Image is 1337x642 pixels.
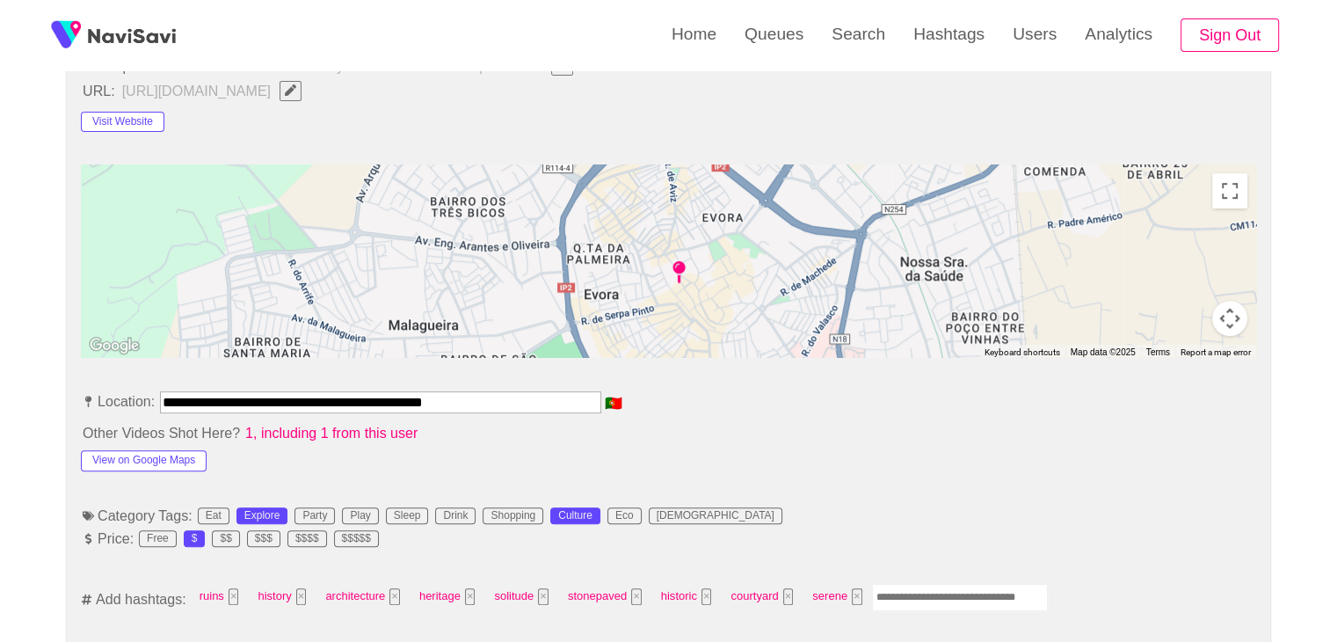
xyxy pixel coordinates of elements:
[872,584,1048,611] input: Enter tag here and press return
[81,83,117,98] span: URL:
[220,533,231,545] div: $$
[194,583,244,610] span: ruins
[81,425,242,441] span: Other Videos Shot Here?
[120,79,312,102] span: [URL][DOMAIN_NAME]
[558,510,592,522] div: Culture
[342,533,371,545] div: $$$$$
[1212,173,1247,208] button: Toggle fullscreen view
[81,112,164,133] button: Visit Website
[192,533,198,545] div: $
[725,583,798,610] span: courtyard
[1181,347,1251,357] a: Report a map error
[81,530,135,546] span: Price:
[783,588,794,605] button: Tag at index 7 with value 4174 focussed. Press backspace to remove
[1181,18,1279,53] button: Sign Out
[147,533,169,545] div: Free
[807,583,867,610] span: serene
[296,588,307,605] button: Tag at index 1 with value 2767 focussed. Press backspace to remove
[1212,301,1247,336] button: Map camera controls
[44,13,88,57] img: fireSpot
[465,588,476,605] button: Tag at index 3 with value 10631 focussed. Press backspace to remove
[85,334,143,357] a: Open this area in Google Maps (opens a new window)
[563,583,647,610] span: stonepaved
[244,510,280,522] div: Explore
[985,347,1060,359] button: Keyboard shortcuts
[94,591,188,607] span: Add hashtags:
[603,396,624,410] span: 🇵🇹
[243,425,419,441] span: 1, including 1 from this user
[206,510,222,522] div: Eat
[414,583,481,610] span: heritage
[81,393,156,409] span: Location:
[489,583,553,610] span: solitude
[81,450,207,471] button: View on Google Maps
[283,84,298,96] span: Edit Field
[81,112,164,128] a: Visit Website
[852,588,862,605] button: Tag at index 8 with value 2289 focussed. Press backspace to remove
[389,588,400,605] button: Tag at index 2 with value 2391 focussed. Press backspace to remove
[302,510,327,522] div: Party
[85,334,143,357] img: Google
[229,588,239,605] button: Tag at index 0 with value 10085 focussed. Press backspace to remove
[81,450,207,466] a: View on Google Maps
[631,588,642,605] button: Tag at index 5 with value 29330 focussed. Press backspace to remove
[350,510,370,522] div: Play
[701,588,712,605] button: Tag at index 6 with value 2444 focussed. Press backspace to remove
[1071,347,1136,357] span: Map data ©2025
[320,583,405,610] span: architecture
[538,588,549,605] button: Tag at index 4 with value 3326 focussed. Press backspace to remove
[1146,347,1170,357] a: Terms (opens in new tab)
[490,510,535,522] div: Shopping
[252,583,311,610] span: history
[394,510,421,522] div: Sleep
[443,510,468,522] div: Drink
[615,510,634,522] div: Eco
[295,533,319,545] div: $$$$
[88,26,176,44] img: fireSpot
[656,583,717,610] span: historic
[657,510,774,522] div: [DEMOGRAPHIC_DATA]
[280,81,302,100] button: Edit Field
[255,533,272,545] div: $$$
[81,507,194,523] span: Category Tags:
